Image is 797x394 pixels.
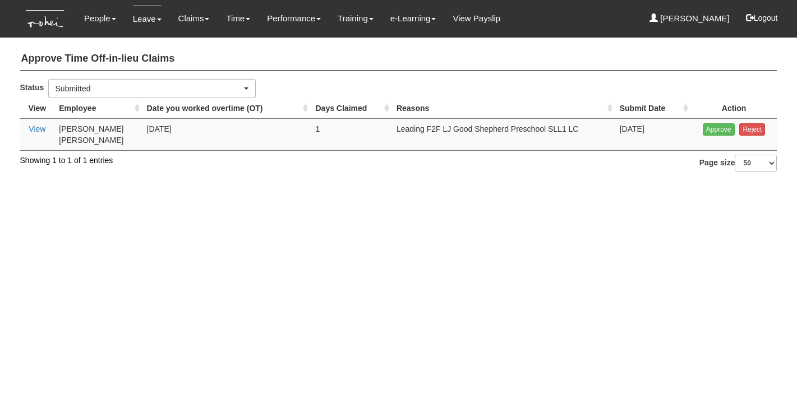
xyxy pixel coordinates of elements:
th: Employee : activate to sort column ascending [54,98,142,119]
th: Date you worked overtime (OT) : activate to sort column ascending [142,98,311,119]
input: Approve [703,123,735,136]
h4: Approve Time Off-in-lieu Claims [20,48,777,71]
td: 1 [311,118,391,150]
iframe: chat widget [750,349,786,383]
td: [DATE] [142,118,311,150]
a: Claims [178,6,210,31]
button: Logout [738,4,786,31]
th: View [20,98,55,119]
td: Leading F2F LJ Good Shepherd Preschool SLL1 LC [392,118,615,150]
a: Time [226,6,250,31]
a: View Payslip [453,6,500,31]
select: Page size [735,155,777,171]
a: Performance [267,6,321,31]
td: [DATE] [615,118,691,150]
button: Submitted [48,79,256,98]
th: Days Claimed : activate to sort column ascending [311,98,391,119]
a: People [84,6,116,31]
div: Submitted [56,83,242,94]
a: e-Learning [390,6,436,31]
th: Submit Date : activate to sort column ascending [615,98,691,119]
a: Leave [133,6,162,32]
a: [PERSON_NAME] [649,6,730,31]
th: Action [691,98,777,119]
label: Status [20,79,48,95]
td: [PERSON_NAME] [PERSON_NAME] [54,118,142,150]
input: Reject [739,123,765,136]
label: Page size [699,155,777,171]
a: View [29,124,45,133]
th: Reasons : activate to sort column ascending [392,98,615,119]
a: Training [338,6,374,31]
